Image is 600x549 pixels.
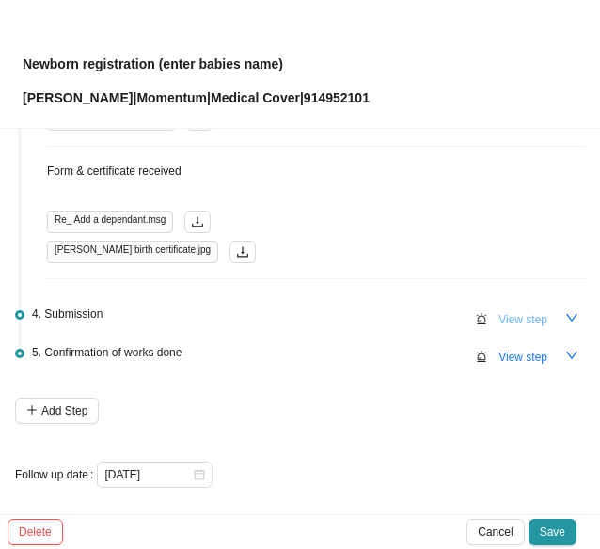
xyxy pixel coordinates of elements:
[136,90,207,105] span: Momentum
[478,523,513,541] span: Cancel
[487,306,559,333] button: View step
[47,162,585,180] p: Form & certificate received
[565,349,578,362] span: down
[529,519,576,545] button: Save
[8,519,63,545] button: Delete
[41,401,87,420] span: Add Step
[236,245,249,259] span: download
[476,351,487,362] span: alert
[487,344,559,370] button: View step
[104,465,192,484] input: Select date
[15,398,99,424] button: Add Step
[476,313,487,324] span: alert
[540,523,565,541] span: Save
[32,343,182,362] span: 5. Confirmation of works done
[498,310,547,329] span: View step
[19,523,52,541] span: Delete
[498,348,547,367] span: View step
[47,241,218,263] span: [PERSON_NAME] birth certificate.jpg
[211,90,300,105] span: Medical Cover
[23,87,370,108] p: [PERSON_NAME] | | | 914952101
[47,211,173,233] span: Re_ Add a dependant.msg
[191,215,204,228] span: download
[32,305,103,323] span: 4. Submission
[15,462,97,488] label: Follow up date
[466,519,524,545] button: Cancel
[565,311,578,324] span: down
[26,404,38,416] span: plus
[23,54,370,74] p: Newborn registration (enter babies name)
